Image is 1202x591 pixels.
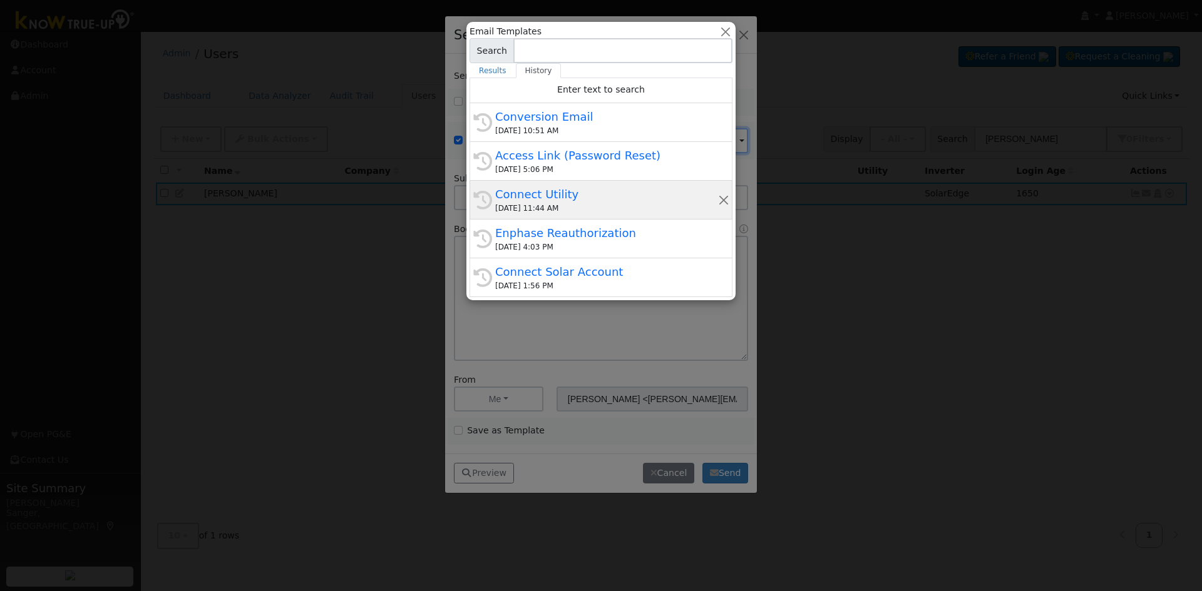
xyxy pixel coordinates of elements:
span: Enter text to search [557,84,645,94]
i: History [473,230,492,248]
div: [DATE] 5:06 PM [495,164,718,175]
div: [DATE] 1:56 PM [495,280,718,291]
div: Access Link (Password Reset) [495,147,718,164]
span: Search [470,38,514,63]
div: Conversion Email [495,108,718,125]
i: History [473,152,492,171]
button: Remove this history [718,193,730,206]
a: Results [470,63,516,78]
div: Connect Utility [495,186,718,203]
span: Email Templates [470,25,542,38]
div: Connect Solar Account [495,263,718,280]
i: History [473,113,492,132]
div: Enphase Reauthorization [495,225,718,241]
div: [DATE] 11:44 AM [495,203,718,214]
div: [DATE] 10:51 AM [495,125,718,136]
a: History [516,63,562,78]
i: History [473,191,492,210]
i: History [473,268,492,287]
div: [DATE] 4:03 PM [495,241,718,253]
